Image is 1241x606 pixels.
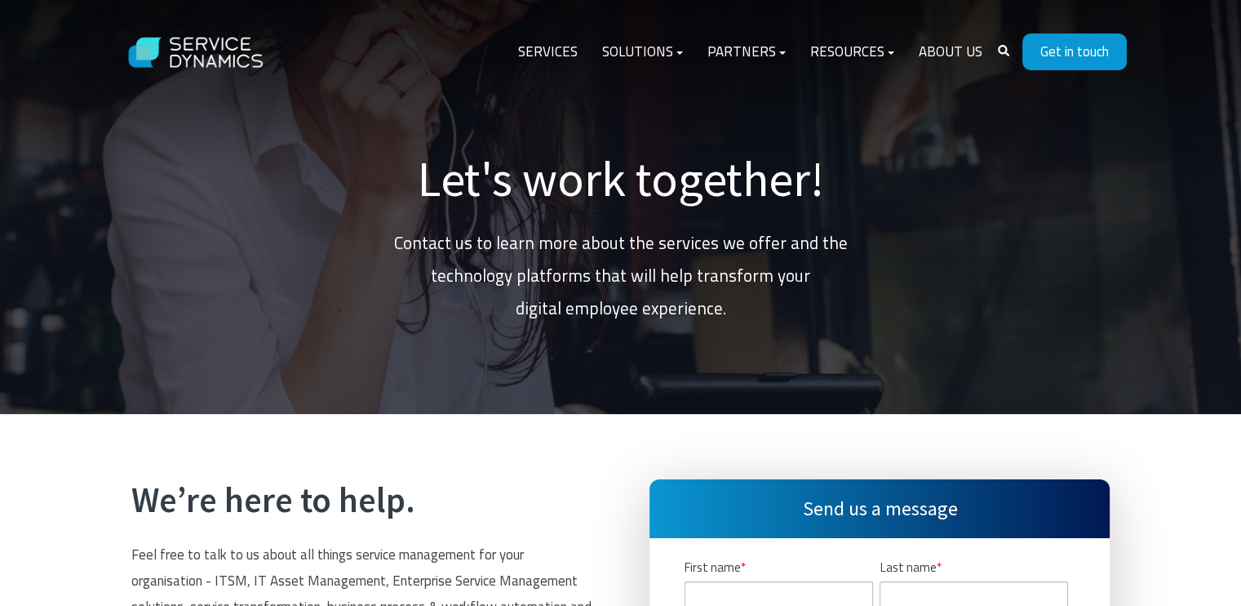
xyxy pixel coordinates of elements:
[695,33,798,72] a: Partners
[798,33,906,72] a: Resources
[880,558,936,577] span: Last name
[506,33,995,72] div: Navigation Menu
[649,479,1110,538] h3: Send us a message
[115,21,278,84] img: Service Dynamics Logo - White
[506,33,590,72] a: Services
[906,33,995,72] a: About Us
[1022,33,1127,70] a: Get in touch
[131,479,592,522] h2: We’re here to help.
[590,33,695,72] a: Solutions
[372,149,870,208] h1: Let's work together!
[372,227,870,358] p: Contact us to learn more about the services we offer and the technology platforms that will help ...
[685,558,741,577] span: First name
